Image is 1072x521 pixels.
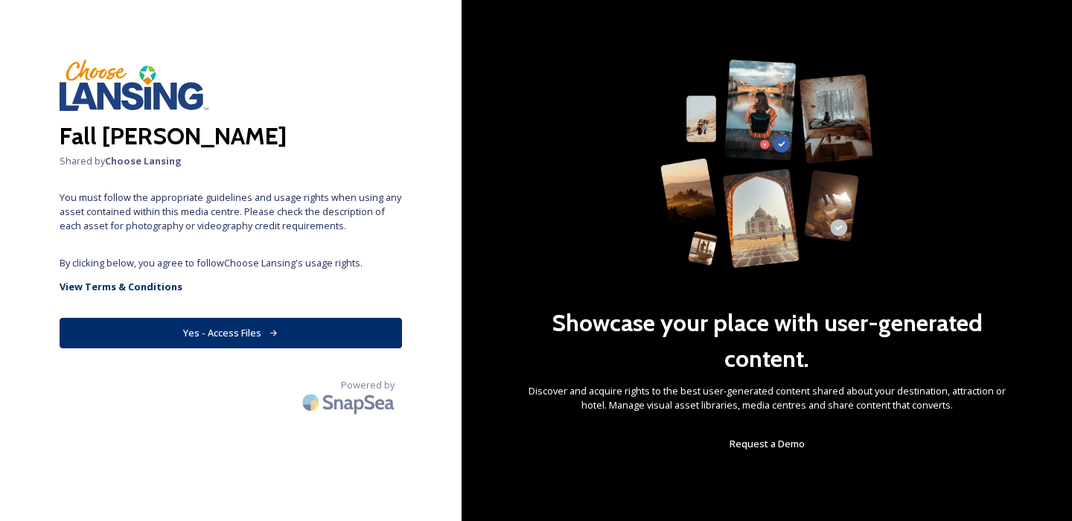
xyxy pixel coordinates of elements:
[60,154,402,168] span: Shared by
[730,435,805,453] a: Request a Demo
[105,154,182,167] strong: Choose Lansing
[60,256,402,270] span: By clicking below, you agree to follow Choose Lansing 's usage rights.
[521,305,1012,377] h2: Showcase your place with user-generated content.
[730,437,805,450] span: Request a Demo
[60,280,182,293] strong: View Terms & Conditions
[60,318,402,348] button: Yes - Access Files
[60,278,402,295] a: View Terms & Conditions
[60,60,208,111] img: hlogo.svg
[341,378,395,392] span: Powered by
[521,384,1012,412] span: Discover and acquire rights to the best user-generated content shared about your destination, att...
[298,385,402,420] img: SnapSea Logo
[660,60,873,268] img: 63b42ca75bacad526042e722_Group%20154-p-800.png
[60,191,402,234] span: You must follow the appropriate guidelines and usage rights when using any asset contained within...
[60,118,402,154] h2: Fall [PERSON_NAME]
